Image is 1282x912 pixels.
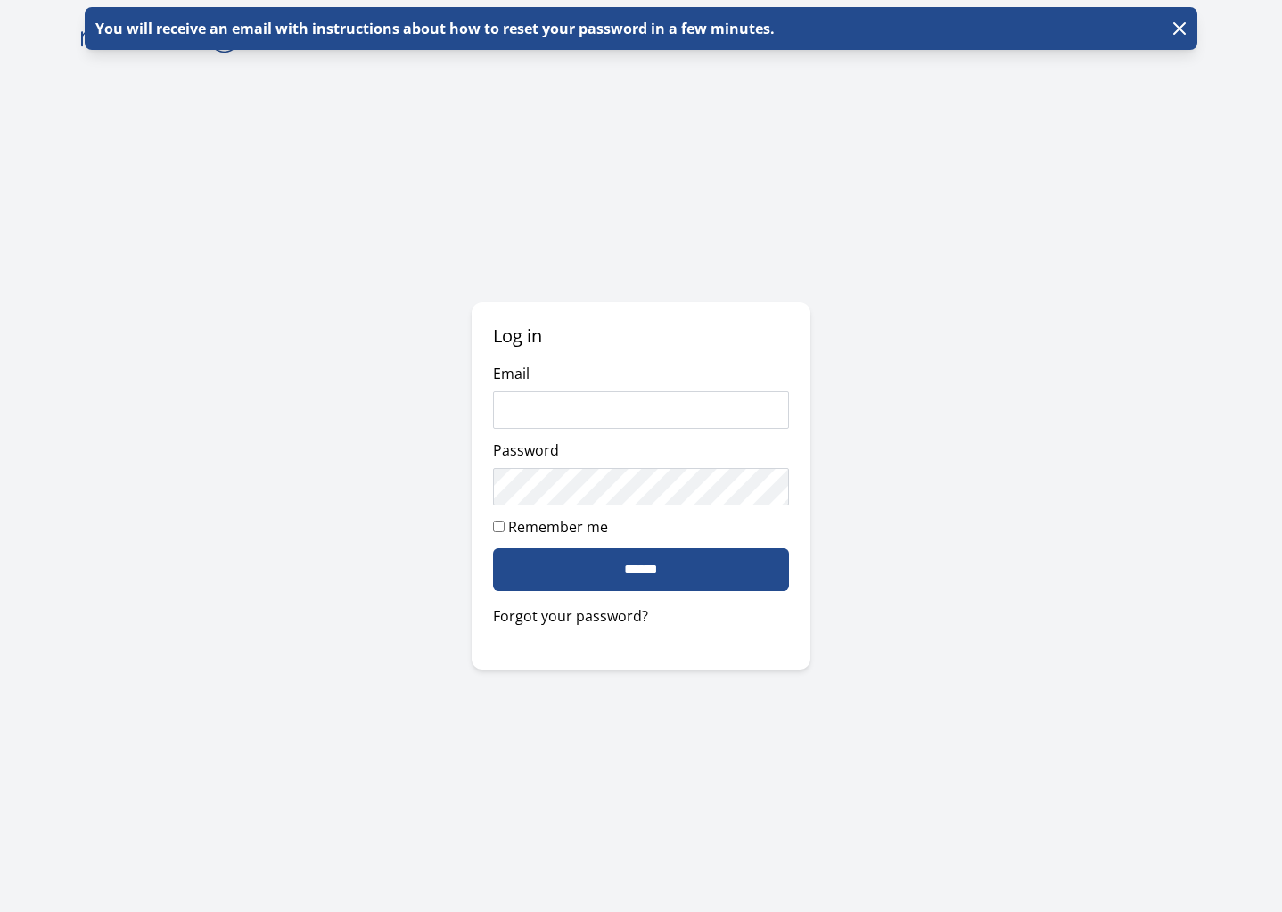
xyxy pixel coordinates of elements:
a: Forgot your password? [493,605,789,627]
h2: Log in [493,324,789,349]
label: Email [493,364,530,383]
p: You will receive an email with instructions about how to reset your password in a few minutes. [92,18,775,39]
label: Password [493,440,559,460]
label: Remember me [508,517,608,537]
